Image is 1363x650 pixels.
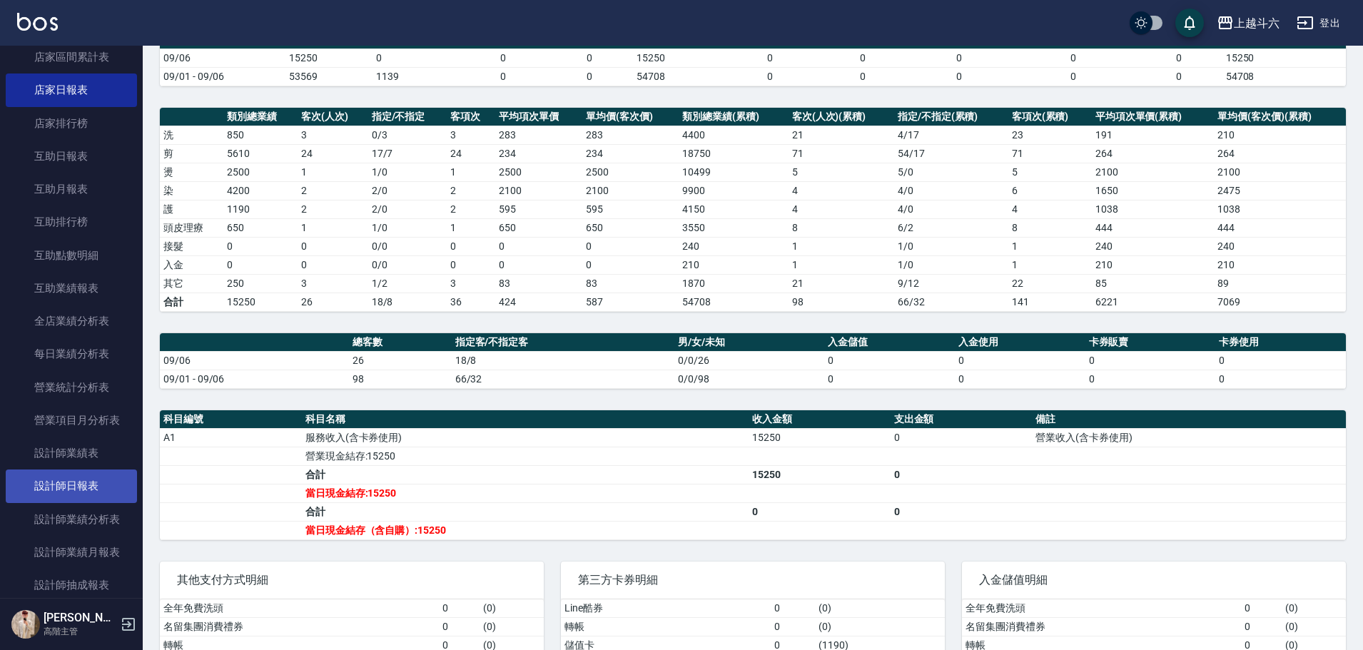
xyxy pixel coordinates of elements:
td: 09/01 - 09/06 [160,67,285,86]
td: 210 [1092,255,1215,274]
td: 0 [495,237,582,255]
a: 店家排行榜 [6,107,137,140]
td: 650 [582,218,679,237]
td: 83 [495,274,582,293]
th: 客次(人次) [298,108,368,126]
td: 0 [955,370,1085,388]
a: 互助業績報表 [6,272,137,305]
td: 0 [749,502,891,521]
th: 指定/不指定 [368,108,447,126]
th: 科目編號 [160,410,302,429]
td: 83 [582,274,679,293]
td: 1 [447,163,495,181]
td: 頭皮理療 [160,218,223,237]
table: a dense table [160,333,1346,389]
td: 0 [582,237,679,255]
td: 4 / 0 [894,181,1008,200]
td: 22 [1008,274,1092,293]
td: 0 / 0 [368,237,447,255]
a: 營業統計分析表 [6,371,137,404]
td: 0 [824,351,955,370]
td: 4200 [223,181,298,200]
td: 595 [495,200,582,218]
td: ( 0 ) [1282,599,1346,618]
td: 0 [373,49,460,67]
td: 1038 [1092,200,1215,218]
td: 15250 [223,293,298,311]
td: 66/32 [894,293,1008,311]
td: 23 [1008,126,1092,144]
td: 0 [223,255,298,274]
table: a dense table [160,16,1346,86]
td: 1 [789,237,894,255]
td: 0 [447,237,495,255]
td: 3 [298,274,368,293]
td: 全年免費洗頭 [160,599,439,618]
h5: [PERSON_NAME] [44,611,116,625]
th: 指定/不指定(累積) [894,108,1008,126]
td: 283 [495,126,582,144]
th: 收入金額 [749,410,891,429]
td: 0 [447,255,495,274]
td: 210 [679,255,788,274]
td: 0 [1241,617,1282,636]
td: 210 [1214,255,1346,274]
th: 卡券販賣 [1085,333,1216,352]
td: 其它 [160,274,223,293]
td: 5 [1008,163,1092,181]
th: 總客數 [349,333,452,352]
td: 850 [223,126,298,144]
td: 剪 [160,144,223,163]
th: 單均價(客次價) [582,108,679,126]
td: 17 / 7 [368,144,447,163]
td: 4 [1008,200,1092,218]
td: 595 [582,200,679,218]
td: 240 [1214,237,1346,255]
td: 0 [439,617,480,636]
td: 24 [298,144,368,163]
td: 2 [447,181,495,200]
th: 入金儲值 [824,333,955,352]
a: 營業項目月分析表 [6,404,137,437]
td: 444 [1092,218,1215,237]
a: 每日業績分析表 [6,337,137,370]
td: 4 [789,200,894,218]
td: ( 0 ) [480,599,544,618]
td: 8 [789,218,894,237]
td: 0 [1241,599,1282,618]
td: 283 [582,126,679,144]
td: 0 [771,617,816,636]
td: 1190 [223,200,298,218]
td: 2100 [582,181,679,200]
td: 1038 [1214,200,1346,218]
td: 210 [1214,126,1346,144]
td: 26 [349,351,452,370]
th: 指定客/不指定客 [452,333,675,352]
td: 入金 [160,255,223,274]
td: 2500 [223,163,298,181]
td: 0 [906,49,1011,67]
td: 0 [1012,67,1135,86]
img: Person [11,610,40,639]
td: 0 [891,465,1033,484]
td: 0 [820,67,907,86]
a: 店家區間累計表 [6,41,137,73]
button: 登出 [1291,10,1346,36]
a: 店家日報表 [6,73,137,106]
td: 240 [679,237,788,255]
td: 18/8 [368,293,447,311]
td: 6 / 2 [894,218,1008,237]
td: 424 [495,293,582,311]
a: 互助月報表 [6,173,137,205]
td: 71 [789,144,894,163]
td: 09/06 [160,49,285,67]
table: a dense table [160,410,1346,540]
td: 0 [460,49,547,67]
img: Logo [17,13,58,31]
td: 0 / 3 [368,126,447,144]
td: 54708 [679,293,788,311]
td: 1 [1008,237,1092,255]
td: 0 [824,370,955,388]
th: 客次(人次)(累積) [789,108,894,126]
td: 250 [223,274,298,293]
